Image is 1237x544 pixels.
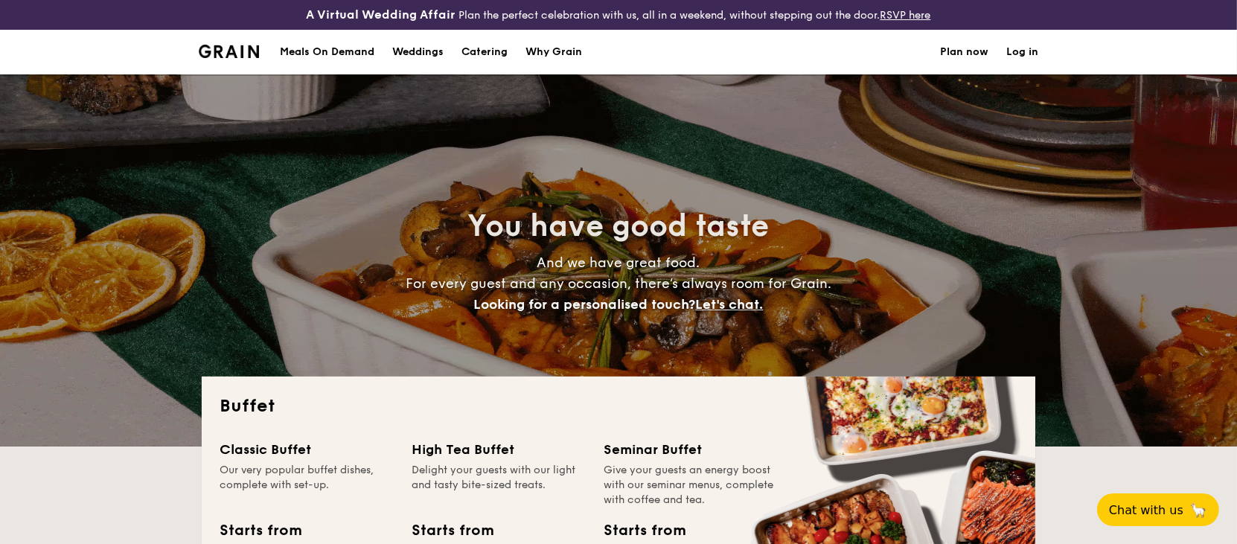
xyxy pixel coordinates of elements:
[453,30,517,74] a: Catering
[880,9,931,22] a: RSVP here
[206,6,1031,24] div: Plan the perfect celebration with us, all in a weekend, without stepping out the door.
[1109,503,1183,517] span: Chat with us
[525,30,582,74] div: Why Grain
[392,30,444,74] div: Weddings
[1097,493,1219,526] button: Chat with us🦙
[1189,502,1207,519] span: 🦙
[940,30,988,74] a: Plan now
[199,45,259,58] a: Logotype
[220,463,394,508] div: Our very popular buffet dishes, complete with set-up.
[604,519,685,542] div: Starts from
[220,439,394,460] div: Classic Buffet
[412,463,586,508] div: Delight your guests with our light and tasty bite-sized treats.
[199,45,259,58] img: Grain
[383,30,453,74] a: Weddings
[474,296,696,313] span: Looking for a personalised touch?
[1006,30,1038,74] a: Log in
[696,296,764,313] span: Let's chat.
[604,463,778,508] div: Give your guests an energy boost with our seminar menus, complete with coffee and tea.
[406,255,831,313] span: And we have great food. For every guest and any occasion, there’s always room for Grain.
[280,30,374,74] div: Meals On Demand
[412,439,586,460] div: High Tea Buffet
[271,30,383,74] a: Meals On Demand
[307,6,456,24] h4: A Virtual Wedding Affair
[468,208,770,244] span: You have good taste
[604,439,778,460] div: Seminar Buffet
[220,394,1017,418] h2: Buffet
[517,30,591,74] a: Why Grain
[461,30,508,74] h1: Catering
[412,519,493,542] div: Starts from
[220,519,301,542] div: Starts from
